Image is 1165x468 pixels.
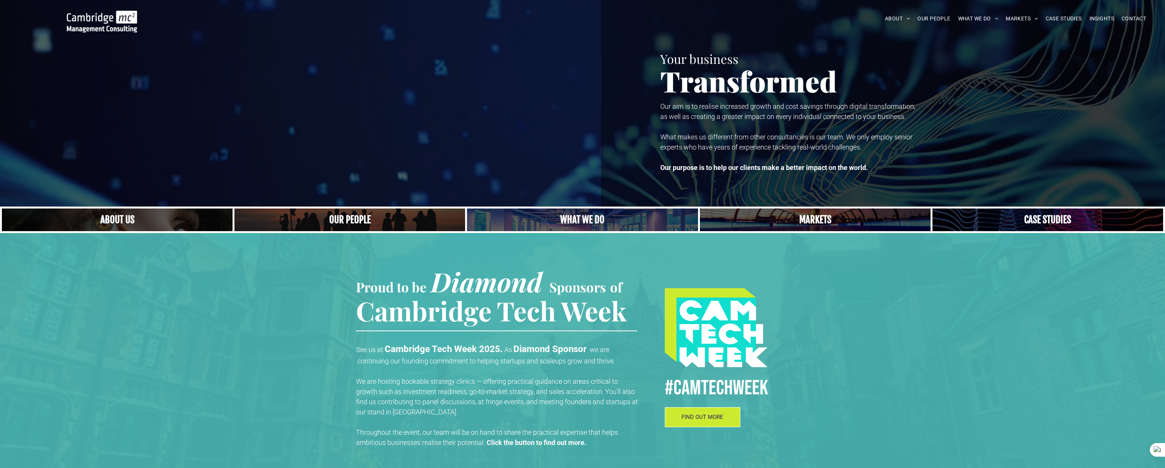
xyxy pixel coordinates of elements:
a: CONTACT [1118,13,1150,25]
strong: Cambridge Tech Week 2025. [385,344,503,354]
a: A yoga teacher lifting his whole body off the ground in the peacock pose [467,209,698,231]
a: ABOUT [881,13,914,25]
a: Close up of woman's face, centered on her eyes [2,209,233,231]
span: Diamond [431,264,542,299]
strong: Diamond Sponsor [513,344,587,354]
a: MARKETS [1002,13,1042,25]
span: Cambridge Tech Week [356,293,627,328]
a: FIND OUT MORE [665,407,740,427]
img: Go to Homepage [67,11,137,32]
span: We are hosting bookable strategy clinics — offering practical guidance on areas critical to growt... [356,377,638,416]
span: Transformed [660,62,837,100]
a: CASE STUDIES | See an Overview of All Our Case Studies | Cambridge Management Consulting [932,209,1163,231]
span: Your business [660,50,738,67]
span: continuing our founding commitment to helping startups and scaleups grow and thrive. [358,357,615,365]
a: CASE STUDIES [1042,13,1086,25]
span: Throughout the event, our team will be on hand to share the practical expertise that helps ambiti... [356,428,618,446]
a: OUR PEOPLE [914,13,954,25]
span: #CamTECHWEEK [665,375,768,401]
a: A crowd in silhouette at sunset, on a rise or lookout point [234,209,465,231]
span: we are [590,346,609,354]
span: See us at [356,346,383,354]
a: Your Business Transformed | Cambridge Management Consulting [67,12,137,20]
span: Sponsors [549,278,606,296]
strong: Click the button to find out more. [487,439,586,446]
span: As [504,346,512,354]
span: of [610,278,622,296]
a: INSIGHTS [1086,13,1118,25]
span: FIND OUT MORE [681,414,723,420]
span: Proud to be [356,278,427,296]
a: WHAT WE DO [954,13,1002,25]
img: #CAMTECHWEEK logo, digital infrastructure [665,288,767,367]
span: Our aim is to realise increased growth and cost savings through digital transformation, as well a... [660,102,915,120]
span: What makes us different from other consultancies is our team. We only employ senior experts who h... [660,133,912,151]
a: Telecoms | Decades of Experience Across Multiple Industries & Regions [700,209,931,231]
strong: Our purpose is to help our clients make a better impact on the world. [660,164,868,171]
